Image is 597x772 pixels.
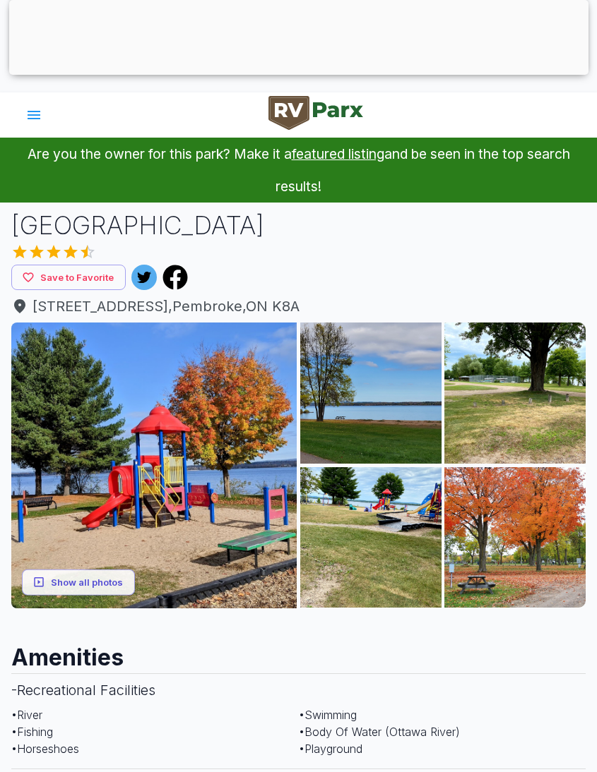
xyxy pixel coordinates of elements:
span: • Body Of Water (Ottawa River) [299,725,460,739]
h3: - Recreational Facilities [11,673,586,706]
span: • River [11,708,42,722]
span: [STREET_ADDRESS] , Pembroke , ON K8A [11,296,586,317]
h2: Amenities [11,631,586,673]
span: • Swimming [299,708,357,722]
img: AAcXr8pFkenUUJ0NAt2GIwnv34x6r9ixQxCSUYx1w_6Q3rc_Q8mDqIeQd1M7ITM5JttaEr10XLhMQexsDEw5z_T6RrGa2XjuA... [444,322,586,464]
img: AAcXr8qebuB24pWiJiROHRrexxrGdF_DiprKv0jam4nOeKhlyMgwVkrGbjUS-UTng1ryKivR8rFol8cihH5xyzchigznpz2eb... [300,322,442,464]
a: [STREET_ADDRESS],Pembroke,ON K8A [11,296,586,317]
button: Save to Favorite [11,265,126,291]
a: RVParx Logo [268,96,363,134]
button: account of current user [17,98,51,132]
span: • Playground [299,742,362,756]
span: • Horseshoes [11,742,79,756]
a: featured listing [292,145,384,162]
img: AAcXr8qietyEuOCcRxD8sGqjffi-dwSWNA9F1JfVz3L0OvLRt6AcfH6iChYR9z8xHbRTbUGzem9aqoArFbx-Oz8KYHWD6bRPD... [11,322,297,608]
h1: [GEOGRAPHIC_DATA] [11,208,586,243]
img: RVParx Logo [268,96,363,130]
button: Show all photos [22,569,135,595]
img: AAcXr8qYCQxP6fwwNm8kviMGBmUpZJUNZebGR72jnoSTxJjNSzTUMXO87gSzwgpFgqudaxirqAgH4YNfnMf-pDfHOPEH6yxQx... [300,467,442,608]
img: AAcXr8pJ2fYpCt9Ig-lp0AwoUpQRO9YCh5wYXWxmAHWUMcaURLGRNL173uye5xVqMG7ZX2oLgpiXZUOFuGF6vitGFw3Xh6eMG... [444,467,586,608]
p: Are you the owner for this park? Make it a and be seen in the top search results! [17,138,580,203]
span: • Fishing [11,725,53,739]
